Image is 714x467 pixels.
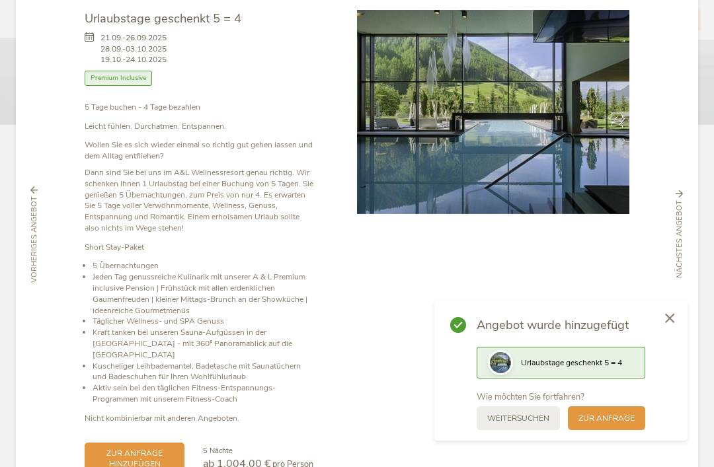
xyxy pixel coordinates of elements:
[93,271,313,316] li: Jeden Tag genussreiche Kulinarik mit unserer A & L Premium inclusive Pension | Frühstück mit alle...
[477,391,584,403] span: Wie möchten Sie fortfahren?
[85,139,313,161] strong: Wollen Sie es sich wieder einmal so richtig gut gehen lassen und dem Alltag entfliehen?
[521,357,622,368] span: Urlaubstage geschenkt 5 = 4
[29,196,40,283] span: vorheriges Angebot
[85,242,144,252] strong: Short Stay-Paket
[357,10,629,214] img: Urlaubstage geschenkt 5 = 4
[93,260,313,271] li: 5 Übernachtungen
[93,382,313,405] li: Aktiv sein bei den täglichen Fitness-Entspannungs-Programmen mit unserem Fitness-Coach
[100,32,167,65] span: 21.09.-26.09.2025 28.09.-03.10.2025 19.10.-24.10.2025
[578,413,635,424] span: zur Anfrage
[85,10,241,26] span: Urlaubstage geschenkt 5 = 4
[477,316,645,334] span: Angebot wurde hinzugefügt
[93,316,313,327] li: Täglicher Wellness- und SPA Genuss
[490,352,511,373] img: Preview
[93,327,313,360] li: Kraft tanken bei unseren Sauna-Aufgüssen in der [GEOGRAPHIC_DATA] - mit 360° Panoramablick auf di...
[85,167,313,234] p: Dann sind Sie bei uns im A&L Wellnessresort genau richtig. Wir schenken Ihnen 1 Urlaubstag bei ei...
[487,413,549,424] span: weitersuchen
[85,121,313,132] p: Leicht fühlen. Durchatmen. Entspannen.
[93,361,313,383] li: Kuscheliger Leihbademantel, Badetasche mit Saunatüchern und Badeschuhen für Ihren Wohlfühlurlaub
[85,102,313,113] p: 5 Tage buchen - 4 Tage bezahlen
[85,71,152,86] span: Premium Inclusive
[674,201,685,279] span: nächstes Angebot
